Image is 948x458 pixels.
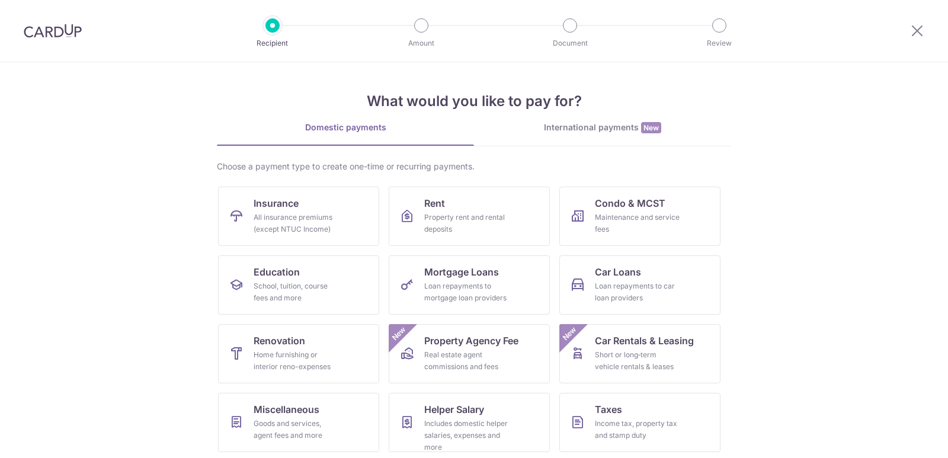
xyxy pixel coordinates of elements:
a: Property Agency FeeReal estate agent commissions and feesNew [389,324,550,383]
div: Real estate agent commissions and fees [424,349,510,373]
p: Recipient [229,37,316,49]
a: RenovationHome furnishing or interior reno-expenses [218,324,379,383]
p: Amount [377,37,465,49]
div: Choose a payment type to create one-time or recurring payments. [217,161,731,172]
div: Includes domestic helper salaries, expenses and more [424,418,510,453]
a: Car Rentals & LeasingShort or long‑term vehicle rentals & leasesNew [559,324,720,383]
a: Mortgage LoansLoan repayments to mortgage loan providers [389,255,550,315]
span: New [389,324,409,344]
h4: What would you like to pay for? [217,91,731,112]
span: Education [254,265,300,279]
div: Goods and services, agent fees and more [254,418,339,441]
a: Condo & MCSTMaintenance and service fees [559,187,720,246]
span: Taxes [595,402,622,417]
a: RentProperty rent and rental deposits [389,187,550,246]
div: Short or long‑term vehicle rentals & leases [595,349,680,373]
div: Home furnishing or interior reno-expenses [254,349,339,373]
span: Miscellaneous [254,402,319,417]
a: MiscellaneousGoods and services, agent fees and more [218,393,379,452]
div: Property rent and rental deposits [424,212,510,235]
div: Maintenance and service fees [595,212,680,235]
a: Car LoansLoan repayments to car loan providers [559,255,720,315]
span: Property Agency Fee [424,334,518,348]
span: Rent [424,196,445,210]
div: School, tuition, course fees and more [254,280,339,304]
div: All insurance premiums (except NTUC Income) [254,212,339,235]
p: Review [675,37,763,49]
div: Domestic payments [217,121,474,133]
span: Renovation [254,334,305,348]
span: Mortgage Loans [424,265,499,279]
span: Helper Salary [424,402,484,417]
div: Loan repayments to mortgage loan providers [424,280,510,304]
span: Car Rentals & Leasing [595,334,694,348]
span: Car Loans [595,265,641,279]
a: Helper SalaryIncludes domestic helper salaries, expenses and more [389,393,550,452]
span: Condo & MCST [595,196,665,210]
a: InsuranceAll insurance premiums (except NTUC Income) [218,187,379,246]
div: Income tax, property tax and stamp duty [595,418,680,441]
img: CardUp [24,24,82,38]
a: EducationSchool, tuition, course fees and more [218,255,379,315]
p: Document [526,37,614,49]
span: New [641,122,661,133]
a: TaxesIncome tax, property tax and stamp duty [559,393,720,452]
span: Insurance [254,196,299,210]
div: International payments [474,121,731,134]
span: New [560,324,579,344]
div: Loan repayments to car loan providers [595,280,680,304]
